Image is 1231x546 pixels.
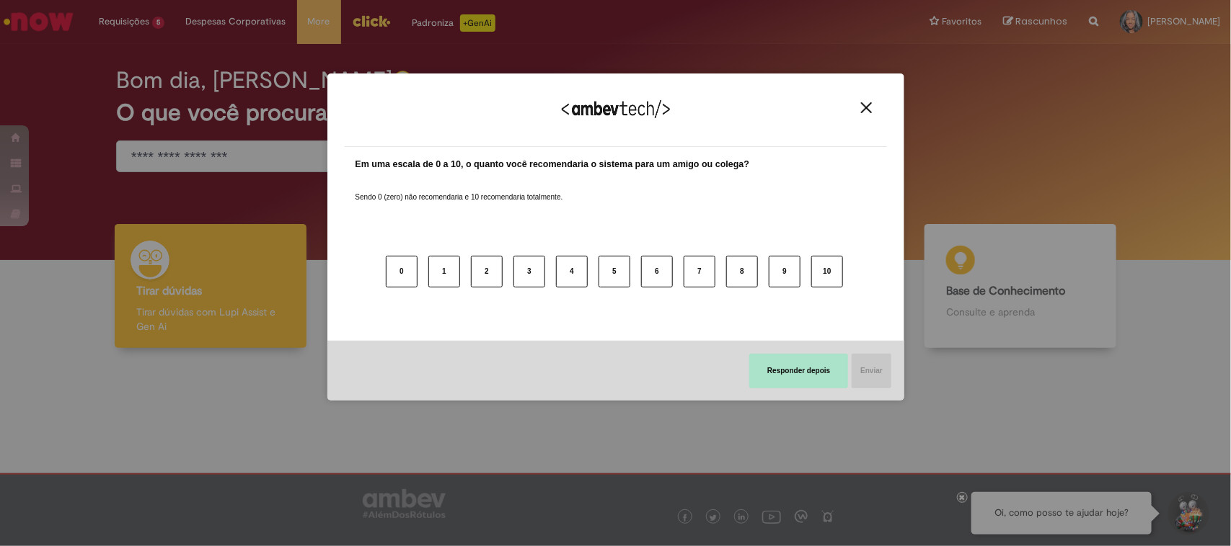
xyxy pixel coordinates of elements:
[513,256,545,287] button: 3
[386,256,418,287] button: 0
[556,256,588,287] button: 4
[769,256,800,287] button: 9
[599,256,630,287] button: 5
[811,256,843,287] button: 10
[726,256,758,287] button: 8
[641,256,673,287] button: 6
[684,256,715,287] button: 7
[471,256,503,287] button: 2
[428,256,460,287] button: 1
[749,354,848,388] button: Responder depois
[861,102,872,113] img: Close
[356,175,563,202] label: Sendo 0 (zero) não recomendaria e 10 recomendaria totalmente.
[857,102,876,114] button: Close
[356,158,750,171] label: Em uma escala de 0 a 10, o quanto você recomendaria o sistema para um amigo ou colega?
[562,100,670,118] img: Logo Ambevtech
